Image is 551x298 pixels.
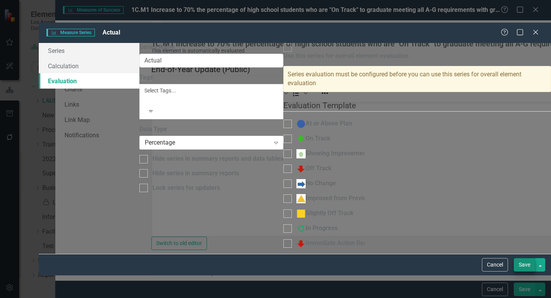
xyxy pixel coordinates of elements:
[296,179,306,188] img: No Change
[152,184,220,193] div: Lock series for updaters
[39,43,139,58] a: Series
[296,179,336,188] div: No Change
[46,29,95,36] span: Measure Series
[139,43,283,52] label: Series Name
[39,73,139,89] a: Evaluation
[152,155,283,163] div: Hide series in summary reports and data tables
[103,29,120,36] span: Actual
[296,239,381,248] div: Immediate Action Required
[482,258,508,272] button: Cancel
[296,194,387,203] div: Improved from Previous Year
[296,194,306,203] img: Improved from Previous Year
[145,138,270,147] div: Percentage
[152,169,239,178] div: Hide series in summary reports
[296,209,354,218] div: Slightly Off Track
[139,125,283,134] label: Data Type
[296,164,332,173] div: Off Track
[296,134,331,143] div: On Track
[296,119,306,128] img: At or Above Plan
[296,134,306,143] img: On Track
[39,58,139,74] a: Calculation
[139,73,283,82] label: Tags
[296,119,352,128] div: At or Above Plan
[514,258,535,272] button: Save
[296,209,306,218] img: Slightly Off Track
[296,224,306,233] img: In Progress
[296,239,306,248] img: Immediate Action Required
[139,54,283,68] input: Series Name
[283,66,551,92] div: Series evaluation must be configured before you can use this series for overall element evaluation
[296,164,306,173] img: Off Track
[144,87,278,94] div: Select Tags...
[283,52,551,61] div: Use this series for overall element evaluation
[296,224,338,233] div: In Progress
[296,149,306,158] img: Showing Improvement
[296,149,368,158] div: Showing Improvement
[283,100,551,112] legend: Evaluation Template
